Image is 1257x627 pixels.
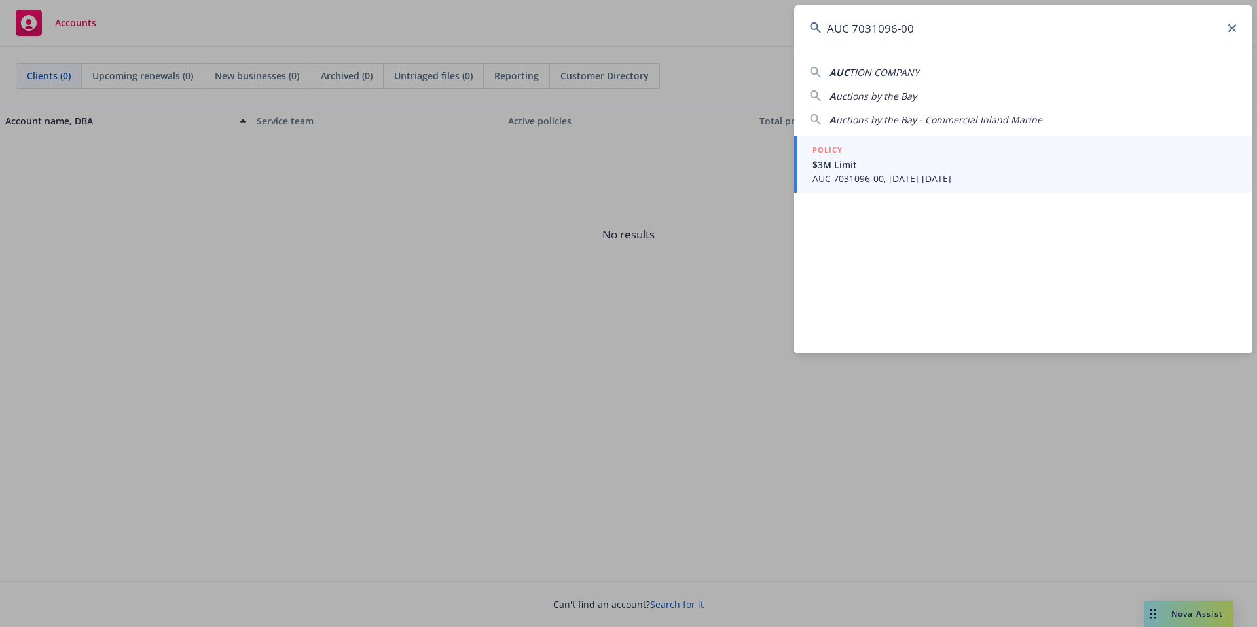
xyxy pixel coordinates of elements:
span: TION COMPANY [849,66,919,79]
span: uctions by the Bay [836,90,917,102]
span: AUC 7031096-00, [DATE]-[DATE] [812,172,1237,185]
span: A [829,113,836,126]
a: POLICY$3M LimitAUC 7031096-00, [DATE]-[DATE] [794,136,1252,193]
span: AUC [829,66,849,79]
input: Search... [794,5,1252,52]
span: $3M Limit [812,158,1237,172]
h5: POLICY [812,143,843,157]
span: A [829,90,836,102]
span: uctions by the Bay - Commercial Inland Marine [836,113,1042,126]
